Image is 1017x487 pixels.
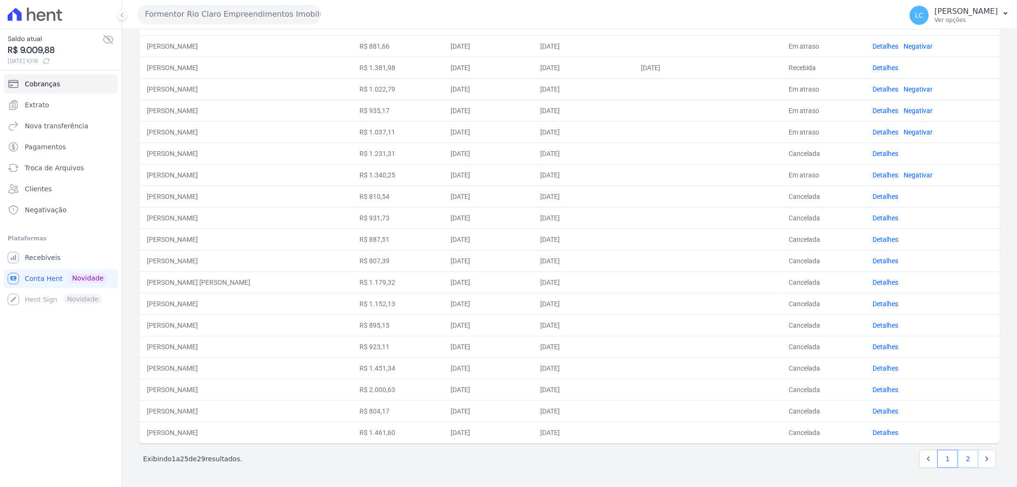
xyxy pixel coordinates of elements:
a: Extrato [4,95,118,114]
span: Troca de Arquivos [25,163,84,173]
td: [PERSON_NAME] [139,35,352,57]
td: [PERSON_NAME] [PERSON_NAME] [139,271,352,293]
td: Em atraso [781,121,865,143]
a: Detalhes [873,300,898,308]
span: 25 [180,455,189,463]
td: [DATE] [443,250,533,271]
td: [PERSON_NAME] [139,78,352,100]
a: Previous [919,450,937,468]
td: [PERSON_NAME] [139,422,352,443]
td: [PERSON_NAME] [139,207,352,228]
td: [PERSON_NAME] [139,57,352,78]
td: R$ 1.152,13 [352,293,443,314]
td: R$ 881,66 [352,35,443,57]
span: R$ 9.009,88 [8,44,103,57]
td: [DATE] [533,422,634,443]
td: [DATE] [443,357,533,379]
td: [DATE] [533,336,634,357]
td: [DATE] [533,164,634,186]
td: [DATE] [443,379,533,400]
td: Recebida [781,57,865,78]
a: Conta Hent Novidade [4,269,118,288]
td: R$ 804,17 [352,400,443,422]
td: Em atraso [781,78,865,100]
td: [DATE] [533,228,634,250]
td: R$ 931,73 [352,207,443,228]
a: Clientes [4,179,118,198]
td: R$ 1.340,25 [352,164,443,186]
a: Negativação [4,200,118,219]
td: [DATE] [443,207,533,228]
td: [DATE] [533,400,634,422]
p: Exibindo a de resultados. [143,454,242,464]
td: R$ 895,15 [352,314,443,336]
a: Detalhes [873,321,898,329]
td: [DATE] [443,186,533,207]
td: R$ 1.022,79 [352,78,443,100]
td: [DATE] [533,250,634,271]
span: Novidade [68,273,107,283]
td: [DATE] [533,293,634,314]
td: [PERSON_NAME] [139,186,352,207]
td: [DATE] [443,100,533,121]
td: Cancelada [781,271,865,293]
td: [PERSON_NAME] [139,100,352,121]
td: [DATE] [443,35,533,57]
span: Extrato [25,100,49,110]
td: [DATE] [533,57,634,78]
td: R$ 1.461,60 [352,422,443,443]
a: Detalhes [873,193,898,200]
td: [DATE] [533,379,634,400]
td: R$ 807,39 [352,250,443,271]
a: Detalhes [873,364,898,372]
td: Cancelada [781,186,865,207]
a: Detalhes [873,407,898,415]
a: Negativar [904,42,933,50]
a: 1 [937,450,958,468]
td: Cancelada [781,143,865,164]
a: Detalhes [873,386,898,394]
span: Conta Hent [25,274,62,283]
td: [PERSON_NAME] [139,357,352,379]
p: [PERSON_NAME] [935,7,998,16]
td: [DATE] [533,357,634,379]
td: [DATE] [533,121,634,143]
button: LC [PERSON_NAME] Ver opções [902,2,1017,29]
a: Cobranças [4,74,118,93]
a: Detalhes [873,107,898,114]
td: R$ 810,54 [352,186,443,207]
td: R$ 1.231,31 [352,143,443,164]
span: Clientes [25,184,51,194]
td: Cancelada [781,228,865,250]
td: Cancelada [781,400,865,422]
td: [DATE] [443,228,533,250]
td: [DATE] [533,100,634,121]
a: Negativar [904,107,933,114]
span: Recebíveis [25,253,61,262]
td: [DATE] [443,293,533,314]
td: R$ 887,51 [352,228,443,250]
td: [PERSON_NAME] [139,379,352,400]
td: [DATE] [443,164,533,186]
span: Negativação [25,205,67,215]
a: 2 [958,450,978,468]
a: Detalhes [873,64,898,72]
span: Nova transferência [25,121,88,131]
td: Em atraso [781,100,865,121]
td: [DATE] [443,143,533,164]
a: Detalhes [873,171,898,179]
td: [DATE] [443,121,533,143]
td: [DATE] [533,271,634,293]
td: [PERSON_NAME] [139,143,352,164]
a: Detalhes [873,42,898,50]
td: [PERSON_NAME] [139,293,352,314]
td: [DATE] [443,78,533,100]
td: R$ 1.179,32 [352,271,443,293]
span: LC [915,12,924,19]
a: Troca de Arquivos [4,158,118,177]
td: Cancelada [781,207,865,228]
td: Em atraso [781,35,865,57]
span: Pagamentos [25,142,66,152]
span: 1 [172,455,176,463]
td: [DATE] [533,207,634,228]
